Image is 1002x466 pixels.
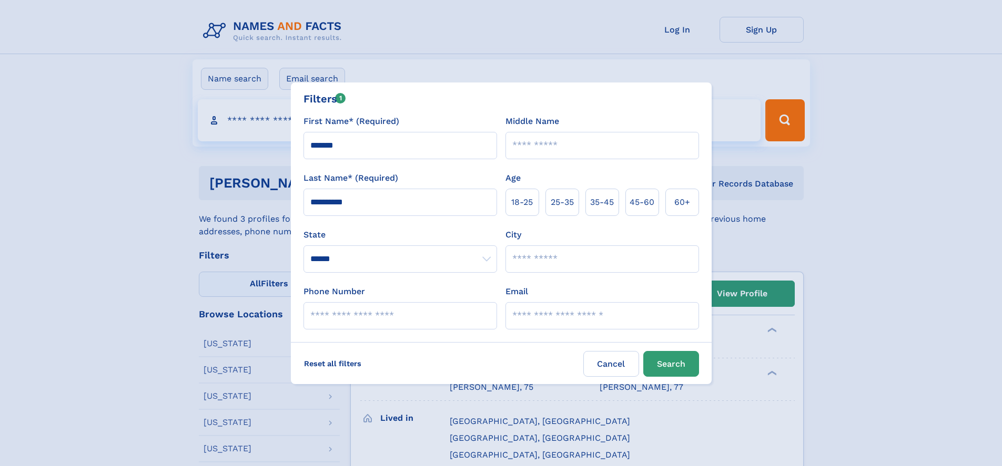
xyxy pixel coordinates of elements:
label: Middle Name [505,115,559,128]
div: Filters [303,91,346,107]
label: Last Name* (Required) [303,172,398,184]
label: City [505,229,521,241]
span: 35‑45 [590,196,614,209]
button: Search [643,351,699,377]
label: Reset all filters [297,351,368,376]
label: Age [505,172,521,184]
span: 45‑60 [630,196,654,209]
label: Cancel [583,351,639,377]
label: First Name* (Required) [303,115,399,128]
span: 18‑25 [511,196,533,209]
label: Email [505,285,528,298]
label: Phone Number [303,285,365,298]
span: 25‑35 [551,196,574,209]
span: 60+ [674,196,690,209]
label: State [303,229,497,241]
